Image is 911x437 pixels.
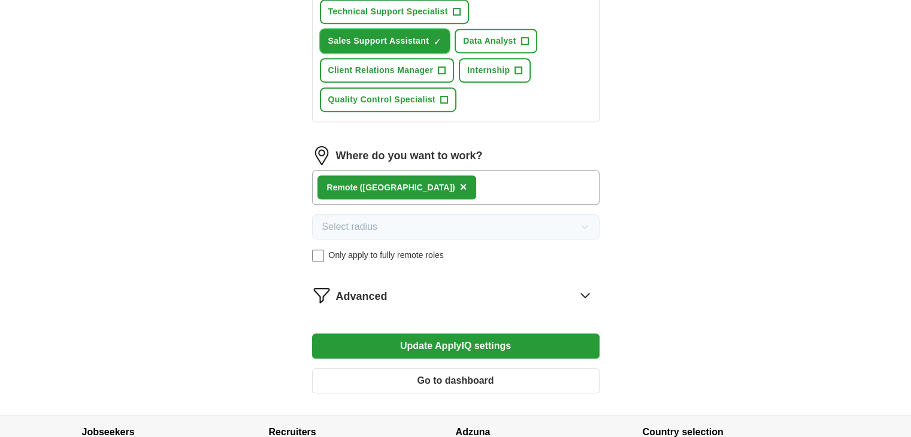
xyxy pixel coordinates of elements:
span: Advanced [336,289,388,305]
span: × [460,180,467,193]
button: × [460,178,467,196]
span: Only apply to fully remote roles [329,249,444,262]
input: Only apply to fully remote roles [312,250,324,262]
span: Select radius [322,220,378,234]
span: Quality Control Specialist [328,93,435,106]
img: filter [312,286,331,305]
span: Data Analyst [463,35,516,47]
span: Sales Support Assistant [328,35,429,47]
button: Select radius [312,214,600,239]
span: Client Relations Manager [328,64,434,77]
button: Quality Control Specialist [320,87,456,112]
div: Remote ([GEOGRAPHIC_DATA]) [327,181,455,194]
button: Data Analyst [455,29,537,53]
span: Technical Support Specialist [328,5,448,18]
span: Internship [467,64,510,77]
label: Where do you want to work? [336,148,483,164]
button: Update ApplyIQ settings [312,333,600,359]
button: Sales Support Assistant✓ [320,29,450,53]
img: location.png [312,146,331,165]
button: Client Relations Manager [320,58,455,83]
span: ✓ [434,37,441,47]
button: Internship [459,58,531,83]
button: Go to dashboard [312,368,600,393]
